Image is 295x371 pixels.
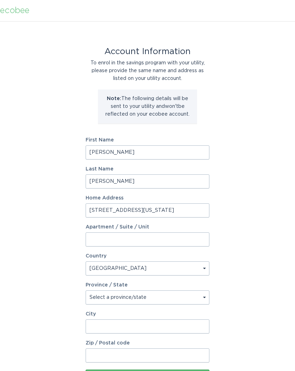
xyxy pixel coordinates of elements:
div: To enrol in the savings program with your utility, please provide the same name and address as li... [86,59,209,82]
strong: Note: [107,96,121,101]
label: City [86,312,209,317]
label: Home Address [86,196,209,201]
label: Apartment / Suite / Unit [86,225,209,230]
label: Last Name [86,167,209,172]
label: Zip / Postal code [86,341,209,346]
p: The following details will be sent to your utility and won't be reflected on your ecobee account. [103,95,192,118]
label: Province / State [86,283,128,288]
div: Account Information [86,48,209,56]
label: Country [86,254,106,259]
label: First Name [86,138,209,143]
